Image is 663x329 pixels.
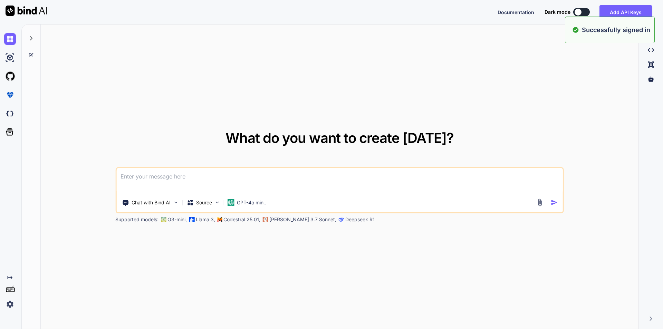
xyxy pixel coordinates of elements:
img: ai-studio [4,52,16,64]
img: attachment [536,199,544,206]
img: claude [338,217,344,222]
p: GPT-4o min.. [237,199,266,206]
img: Mistral-AI [217,217,222,222]
p: Successfully signed in [582,25,650,35]
img: alert [572,25,579,35]
img: icon [551,199,558,206]
p: [PERSON_NAME] 3.7 Sonnet, [269,216,336,223]
img: Bind AI [6,6,47,16]
p: O3-mini, [167,216,187,223]
button: Add API Keys [599,5,652,19]
img: GPT-4o mini [227,199,234,206]
p: Llama 3, [196,216,215,223]
p: Deepseek R1 [345,216,375,223]
span: Documentation [498,9,534,15]
img: Llama2 [189,217,194,222]
img: darkCloudIdeIcon [4,108,16,119]
img: GPT-4 [161,217,166,222]
p: Source [196,199,212,206]
span: Dark mode [545,9,570,16]
img: githubLight [4,70,16,82]
p: Supported models: [115,216,158,223]
p: Codestral 25.01, [223,216,260,223]
img: premium [4,89,16,101]
button: Documentation [498,9,534,16]
img: chat [4,33,16,45]
p: Chat with Bind AI [132,199,171,206]
img: settings [4,298,16,310]
img: Pick Models [214,200,220,205]
span: What do you want to create [DATE]? [225,129,454,146]
img: claude [262,217,268,222]
img: Pick Tools [173,200,179,205]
